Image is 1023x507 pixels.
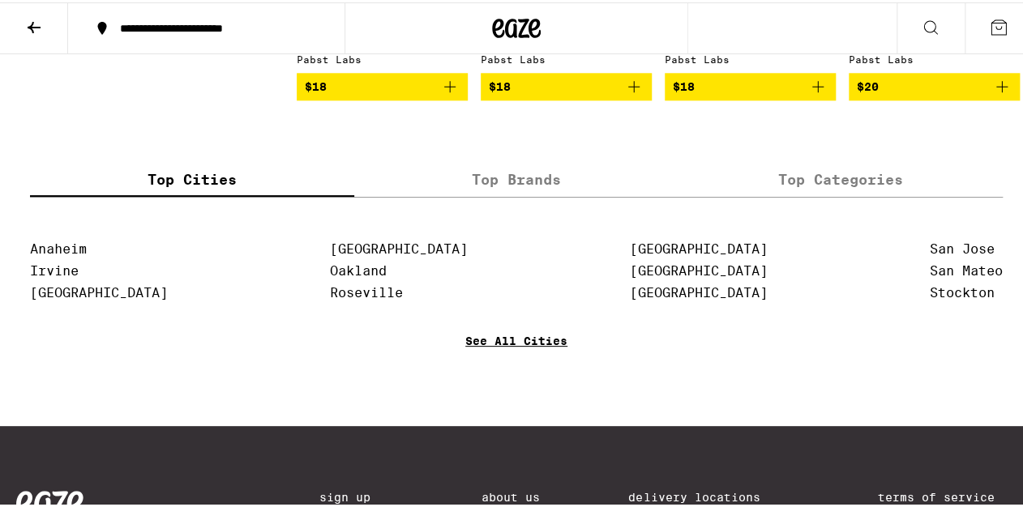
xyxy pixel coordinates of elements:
[481,52,652,62] div: Pabst Labs
[297,52,468,62] div: Pabst Labs
[630,261,768,276] a: [GEOGRAPHIC_DATA]
[665,52,836,62] div: Pabst Labs
[673,78,695,91] span: $18
[628,488,789,501] a: Delivery Locations
[319,488,392,501] a: Sign Up
[30,261,79,276] a: Irvine
[30,160,354,194] label: Top Cities
[630,239,768,254] a: [GEOGRAPHIC_DATA]
[330,283,403,298] a: Roseville
[30,160,1003,195] div: tabs
[465,332,567,392] a: See All Cities
[630,283,768,298] a: [GEOGRAPHIC_DATA]
[10,11,117,24] span: Hi. Need any help?
[330,261,387,276] a: Oakland
[857,78,879,91] span: $20
[930,261,1003,276] a: San Mateo
[930,239,995,254] a: San Jose
[481,70,652,98] button: Add to bag
[30,239,87,254] a: Anaheim
[878,488,1017,501] a: Terms of Service
[297,70,468,98] button: Add to bag
[849,70,1020,98] button: Add to bag
[330,239,468,254] a: [GEOGRAPHIC_DATA]
[678,160,1003,194] label: Top Categories
[930,283,995,298] a: Stockton
[665,70,836,98] button: Add to bag
[482,488,540,501] a: About Us
[354,160,678,194] label: Top Brands
[849,52,1020,62] div: Pabst Labs
[489,78,511,91] span: $18
[305,78,327,91] span: $18
[30,283,168,298] a: [GEOGRAPHIC_DATA]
